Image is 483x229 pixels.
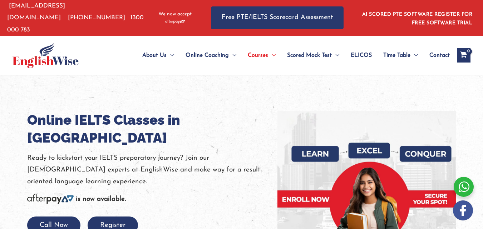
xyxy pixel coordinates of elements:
[27,152,277,188] p: Ready to kickstart your IELTS preparatory journey? Join our [DEMOGRAPHIC_DATA] experts at English...
[378,43,424,68] a: Time TableMenu Toggle
[410,43,418,68] span: Menu Toggle
[27,222,80,229] a: Call Now
[268,43,276,68] span: Menu Toggle
[424,43,450,68] a: Contact
[351,43,372,68] span: ELICOS
[358,6,476,29] aside: Header Widget 1
[287,43,332,68] span: Scored Mock Test
[362,12,473,26] a: AI SCORED PTE SOFTWARE REGISTER FOR FREE SOFTWARE TRIAL
[429,43,450,68] span: Contact
[167,43,174,68] span: Menu Toggle
[186,43,229,68] span: Online Coaching
[229,43,236,68] span: Menu Toggle
[165,20,185,24] img: Afterpay-Logo
[68,15,125,21] a: [PHONE_NUMBER]
[27,111,277,147] h1: Online IELTS Classes in [GEOGRAPHIC_DATA]
[137,43,180,68] a: About UsMenu Toggle
[27,194,74,204] img: Afterpay-Logo
[7,15,144,33] a: 1300 000 783
[88,222,138,229] a: Register
[281,43,345,68] a: Scored Mock TestMenu Toggle
[76,196,126,203] b: is now available.
[125,43,450,68] nav: Site Navigation: Main Menu
[332,43,339,68] span: Menu Toggle
[142,43,167,68] span: About Us
[345,43,378,68] a: ELICOS
[211,6,344,29] a: Free PTE/IELTS Scorecard Assessment
[180,43,242,68] a: Online CoachingMenu Toggle
[383,43,410,68] span: Time Table
[242,43,281,68] a: CoursesMenu Toggle
[7,3,65,21] a: [EMAIL_ADDRESS][DOMAIN_NAME]
[457,48,470,63] a: View Shopping Cart, empty
[158,11,192,18] span: We now accept
[248,43,268,68] span: Courses
[453,200,473,220] img: white-facebook.png
[13,43,79,68] img: cropped-ew-logo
